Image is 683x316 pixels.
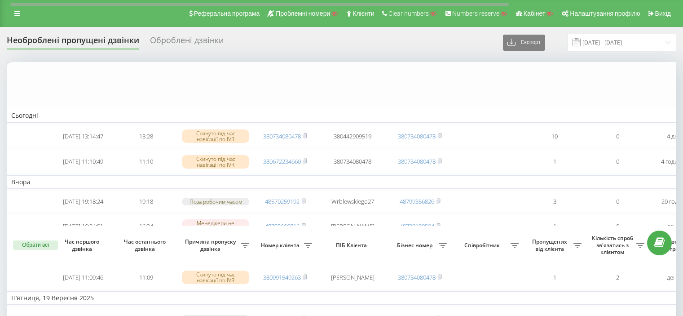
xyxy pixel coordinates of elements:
[182,198,249,205] div: Поза робочим часом
[52,214,115,238] td: [DATE] 16:34:51
[59,238,107,252] span: Час першого дзвінка
[586,125,649,148] td: 0
[265,197,300,205] a: 48570259192
[324,242,381,249] span: ПІБ Клієнта
[655,10,671,17] span: Вихід
[586,191,649,213] td: 0
[393,242,439,249] span: Бізнес номер
[398,157,436,165] a: 380734080478
[400,222,434,230] a: 48739109594
[523,125,586,148] td: 10
[317,214,388,238] td: [PERSON_NAME]
[276,10,330,17] span: Проблемні номери
[194,10,260,17] span: Реферальна програма
[13,240,58,250] button: Обрати всі
[456,242,511,249] span: Співробітник
[317,191,388,213] td: Wrblewskiego27
[52,150,115,174] td: [DATE] 11:10:49
[503,35,545,51] button: Експорт
[52,191,115,213] td: [DATE] 19:18:24
[317,125,388,148] td: 380442909519
[263,273,301,281] a: 380991549263
[263,157,301,165] a: 380672234660
[182,271,249,284] div: Скинуто під час навігації по IVR
[52,266,115,289] td: [DATE] 11:09:46
[265,222,300,230] a: 48793666816
[150,36,224,49] div: Оброблені дзвінки
[586,150,649,174] td: 0
[528,238,573,252] span: Пропущених від клієнта
[115,266,177,289] td: 11:09
[586,214,649,238] td: 0
[353,10,375,17] span: Клієнти
[115,150,177,174] td: 11:10
[7,36,139,49] div: Необроблені пропущені дзвінки
[182,238,241,252] span: Причина пропуску дзвінка
[317,150,388,174] td: 380734080478
[388,10,429,17] span: Clear numbers
[398,132,436,140] a: 380734080478
[52,125,115,148] td: [DATE] 13:14:47
[452,10,499,17] span: Numbers reserve
[115,214,177,238] td: 16:34
[523,214,586,238] td: 1
[400,197,434,205] a: 48799356826
[182,219,249,233] div: Менеджери не відповіли на дзвінок
[586,266,649,289] td: 2
[182,129,249,143] div: Скинуто під час навігації по IVR
[524,10,546,17] span: Кабінет
[258,242,304,249] span: Номер клієнта
[523,266,586,289] td: 1
[115,125,177,148] td: 13:28
[398,273,436,281] a: 380734080478
[122,238,170,252] span: Час останнього дзвінка
[523,191,586,213] td: 3
[182,155,249,169] div: Скинуто під час навігації по IVR
[590,235,636,256] span: Кількість спроб зв'язатись з клієнтом
[523,150,586,174] td: 1
[115,191,177,213] td: 19:18
[263,132,301,140] a: 380734080478
[570,10,640,17] span: Налаштування профілю
[317,266,388,289] td: [PERSON_NAME]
